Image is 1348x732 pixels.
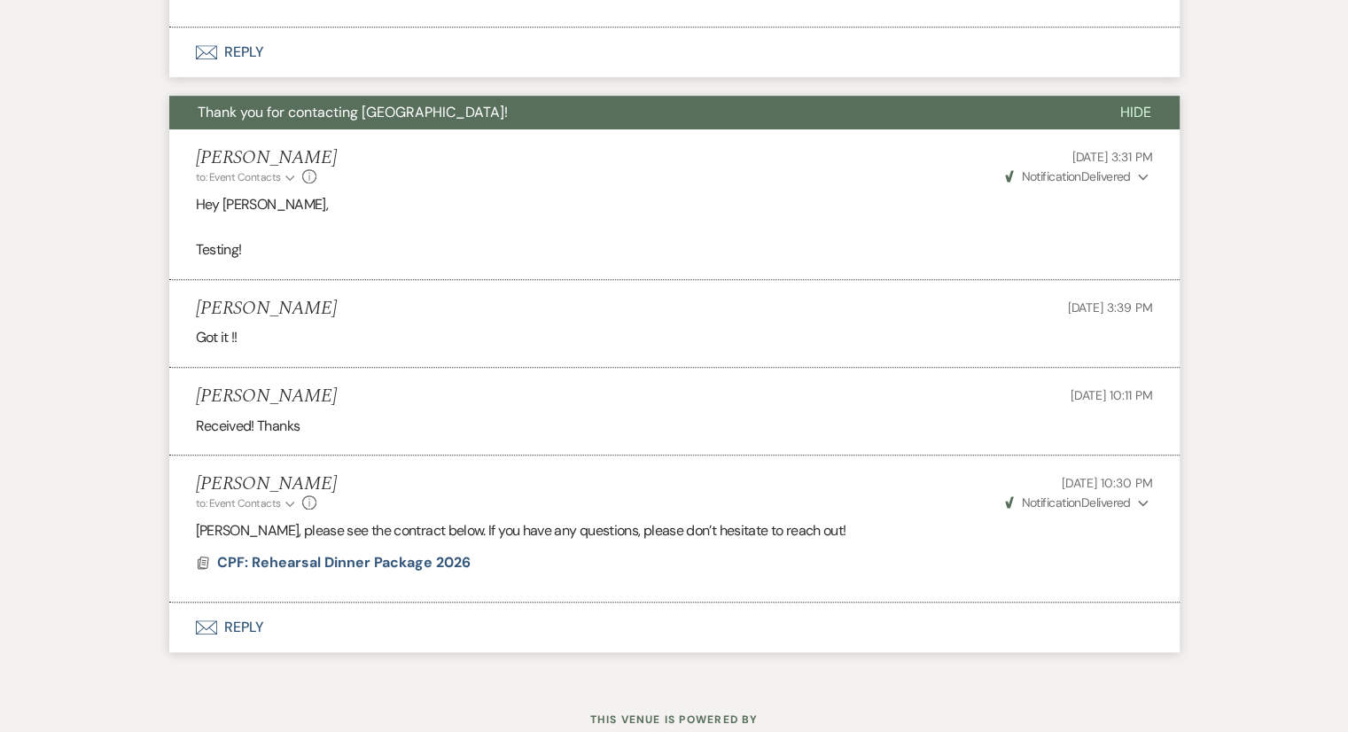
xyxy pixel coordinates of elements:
[196,496,281,510] span: to: Event Contacts
[196,238,1153,261] p: Testing!
[217,553,471,572] span: CPF: Rehearsal Dinner Package 2026
[1092,96,1180,129] button: Hide
[1021,494,1080,510] span: Notification
[196,147,337,169] h5: [PERSON_NAME]
[196,298,337,320] h5: [PERSON_NAME]
[169,603,1180,652] button: Reply
[1067,300,1152,315] span: [DATE] 3:39 PM
[196,519,1153,542] p: [PERSON_NAME], please see the contract below. If you have any questions, please don’t hesitate to...
[1071,387,1153,403] span: [DATE] 10:11 PM
[196,385,337,408] h5: [PERSON_NAME]
[196,415,1153,438] div: Received! Thanks
[1002,494,1152,512] button: NotificationDelivered
[196,193,1153,216] p: Hey [PERSON_NAME],
[169,96,1092,129] button: Thank you for contacting [GEOGRAPHIC_DATA]!
[1120,103,1151,121] span: Hide
[1005,494,1131,510] span: Delivered
[196,473,337,495] h5: [PERSON_NAME]
[196,170,281,184] span: to: Event Contacts
[196,326,1153,349] div: Got it !!
[1005,168,1131,184] span: Delivered
[1021,168,1080,184] span: Notification
[198,103,508,121] span: Thank you for contacting [GEOGRAPHIC_DATA]!
[169,27,1180,77] button: Reply
[196,495,298,511] button: to: Event Contacts
[1062,475,1153,491] span: [DATE] 10:30 PM
[196,169,298,185] button: to: Event Contacts
[217,552,475,573] button: CPF: Rehearsal Dinner Package 2026
[1002,167,1152,186] button: NotificationDelivered
[1071,149,1152,165] span: [DATE] 3:31 PM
